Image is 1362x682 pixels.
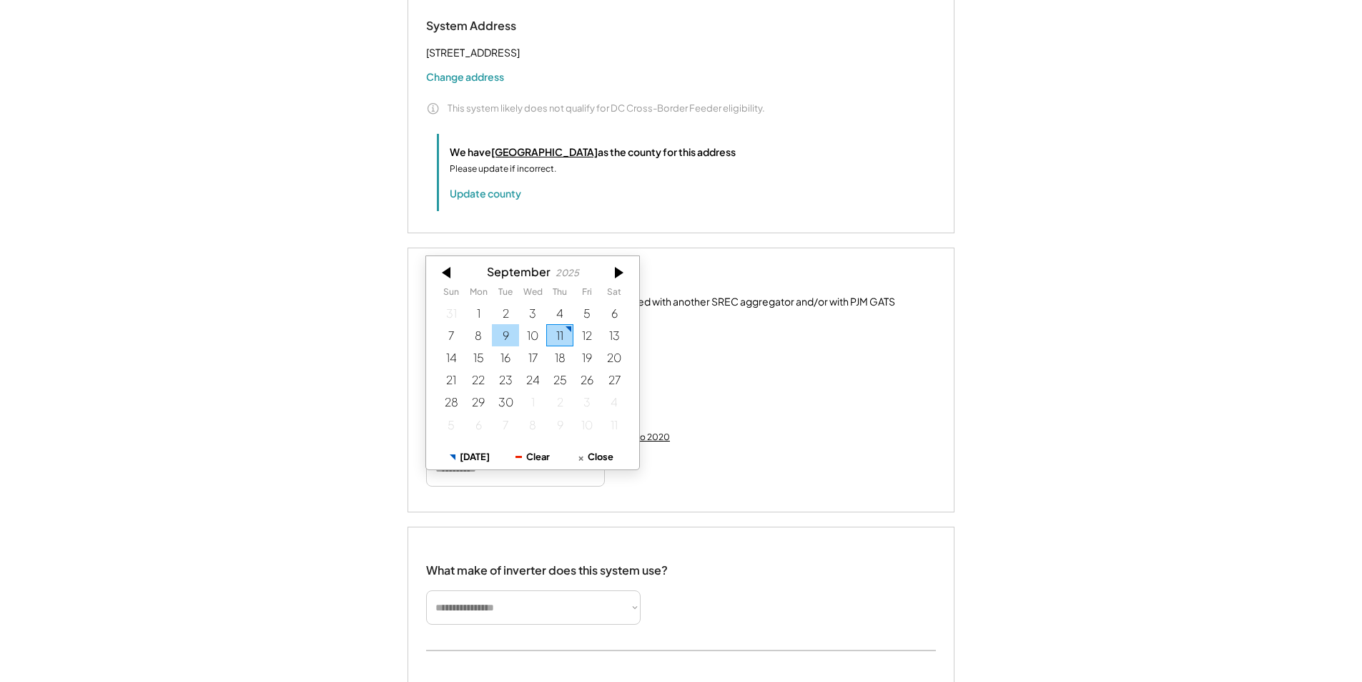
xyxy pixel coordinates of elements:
[546,324,573,346] div: 9/11/2025
[601,414,628,436] div: 10/11/2025
[492,287,519,301] th: Tuesday
[546,346,573,369] div: 9/18/2025
[426,19,569,34] div: System Address
[573,369,601,391] div: 9/26/2025
[450,295,895,309] div: This system has been previously registered with another SREC aggregator and/or with PJM GATS
[492,369,519,391] div: 9/23/2025
[491,145,598,158] u: [GEOGRAPHIC_DATA]
[601,287,628,301] th: Saturday
[573,287,601,301] th: Friday
[556,268,579,278] div: 2025
[573,346,601,369] div: 9/19/2025
[438,346,465,369] div: 9/14/2025
[573,302,601,324] div: 9/05/2025
[613,432,670,443] div: Jump to 2020
[546,391,573,414] div: 10/02/2025
[519,302,546,324] div: 9/03/2025
[450,162,556,175] div: Please update if incorrect.
[601,391,628,414] div: 10/04/2025
[519,391,546,414] div: 10/01/2025
[426,69,504,84] button: Change address
[492,391,519,414] div: 9/30/2025
[438,287,465,301] th: Sunday
[492,302,519,324] div: 9/02/2025
[465,346,492,369] div: 9/15/2025
[519,346,546,369] div: 9/17/2025
[519,287,546,301] th: Wednesday
[564,444,627,469] button: Close
[492,324,519,346] div: 9/09/2025
[601,369,628,391] div: 9/27/2025
[450,145,736,160] div: We have as the county for this address
[465,324,492,346] div: 9/08/2025
[426,44,520,62] div: [STREET_ADDRESS]
[438,324,465,346] div: 9/07/2025
[465,414,492,436] div: 10/06/2025
[546,302,573,324] div: 9/04/2025
[546,287,573,301] th: Thursday
[492,346,519,369] div: 9/16/2025
[426,549,668,581] div: What make of inverter does this system use?
[573,324,601,346] div: 9/12/2025
[573,391,601,414] div: 10/03/2025
[492,414,519,436] div: 10/07/2025
[601,302,628,324] div: 9/06/2025
[573,414,601,436] div: 10/10/2025
[465,391,492,414] div: 9/29/2025
[438,302,465,324] div: 8/31/2025
[439,444,502,469] button: [DATE]
[519,414,546,436] div: 10/08/2025
[546,369,573,391] div: 9/25/2025
[601,324,628,346] div: 9/13/2025
[450,186,521,200] button: Update county
[438,369,465,391] div: 9/21/2025
[519,369,546,391] div: 9/24/2025
[601,346,628,369] div: 9/20/2025
[487,265,551,278] div: September
[438,391,465,414] div: 9/28/2025
[501,444,564,469] button: Clear
[465,369,492,391] div: 9/22/2025
[465,287,492,301] th: Monday
[546,414,573,436] div: 10/09/2025
[465,302,492,324] div: 9/01/2025
[519,324,546,346] div: 9/10/2025
[448,102,765,115] div: This system likely does not qualify for DC Cross-Border Feeder eligibility.
[438,414,465,436] div: 10/05/2025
